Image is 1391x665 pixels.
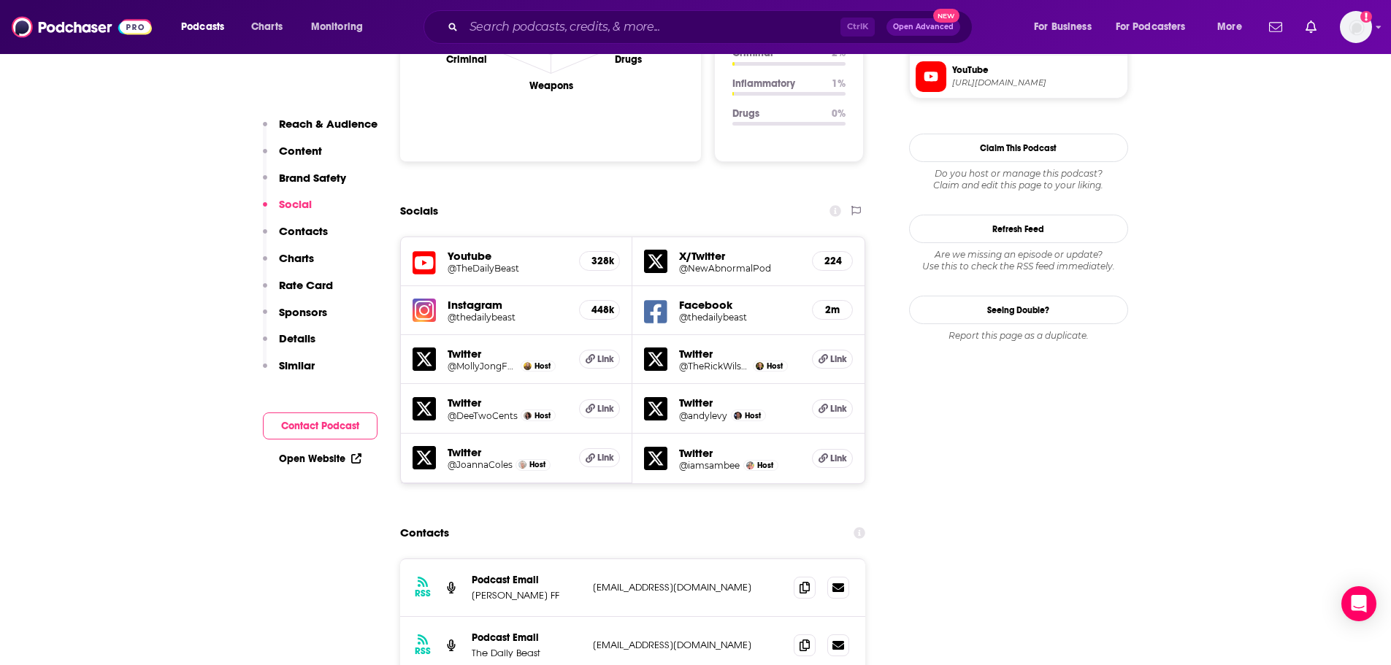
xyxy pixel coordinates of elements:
p: Drugs [732,107,820,120]
span: More [1217,17,1242,37]
button: Show profile menu [1340,11,1372,43]
span: Monitoring [311,17,363,37]
span: Link [830,403,847,415]
h2: Contacts [400,519,449,547]
span: Podcasts [181,17,224,37]
button: Contact Podcast [263,412,378,439]
a: Samantha Bee [746,461,754,469]
span: Host [534,411,551,420]
h5: Facebook [679,298,800,312]
span: Host [757,461,773,470]
text: Drugs [615,53,642,66]
button: Claim This Podcast [909,134,1128,162]
span: Link [597,403,614,415]
h2: Socials [400,197,438,225]
button: open menu [1024,15,1110,39]
span: Open Advanced [893,23,954,31]
a: @TheRickWilson [679,361,749,372]
a: Joanna Coles [518,461,526,469]
a: @JoannaColes [448,459,513,470]
span: Do you host or manage this podcast? [909,168,1128,180]
p: Podcast Email [472,574,581,586]
img: Andrew Levy [734,412,742,420]
a: @DeeTwoCents [448,410,518,421]
span: For Business [1034,17,1092,37]
span: Logged in as Maria.Tullin [1340,11,1372,43]
img: iconImage [413,299,436,322]
span: https://www.youtube.com/@TheDailyBeast [952,77,1122,88]
span: Host [745,411,761,420]
span: YouTube [952,64,1122,77]
p: 1 % [832,77,846,90]
text: Weapons [529,80,572,92]
a: @thedailybeast [679,312,800,323]
h5: Twitter [679,347,800,361]
p: Content [279,144,322,158]
h5: Twitter [679,396,800,410]
a: @MollyJongFast [448,361,518,372]
span: For Podcasters [1116,17,1186,37]
h5: Instagram [448,298,568,312]
p: Contacts [279,224,328,238]
h5: Twitter [448,347,568,361]
a: @NewAbnormalPod [679,263,800,274]
h5: Youtube [448,249,568,263]
img: Rick Wilson [756,362,764,370]
button: open menu [1207,15,1260,39]
img: Podchaser - Follow, Share and Rate Podcasts [12,13,152,41]
h5: Twitter [679,446,800,460]
button: open menu [1106,15,1207,39]
button: Reach & Audience [263,117,378,144]
a: @TheDailyBeast [448,263,568,274]
div: Search podcasts, credits, & more... [437,10,986,44]
button: Brand Safety [263,171,346,198]
button: Charts [263,251,314,278]
img: User Profile [1340,11,1372,43]
p: Social [279,197,312,211]
p: Brand Safety [279,171,346,185]
div: Are we missing an episode or update? Use this to check the RSS feed immediately. [909,249,1128,272]
a: Danielle Moodie [524,412,532,420]
svg: Add a profile image [1360,11,1372,23]
h3: RSS [415,588,431,599]
p: Rate Card [279,278,333,292]
button: open menu [301,15,382,39]
span: Host [529,460,545,469]
button: Content [263,144,322,171]
a: @andylevy [679,410,727,421]
a: Show notifications dropdown [1263,15,1288,39]
button: Similar [263,358,315,385]
h5: 224 [824,255,840,267]
button: Details [263,331,315,358]
span: New [933,9,959,23]
text: Criminal [445,53,486,66]
p: [EMAIL_ADDRESS][DOMAIN_NAME] [593,581,783,593]
span: Host [534,361,551,371]
p: 0 % [832,107,846,120]
a: Link [579,350,620,369]
p: Inflammatory [732,77,820,90]
div: Open Intercom Messenger [1341,586,1376,621]
span: Link [830,453,847,464]
a: Link [812,449,853,468]
p: Sponsors [279,305,327,319]
img: Molly Jong-Fast [524,362,532,370]
p: [PERSON_NAME] FF [472,589,581,601]
a: @iamsambee [679,460,740,471]
span: Host [767,361,783,371]
h5: 448k [591,304,608,316]
a: @thedailybeast [448,312,568,323]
